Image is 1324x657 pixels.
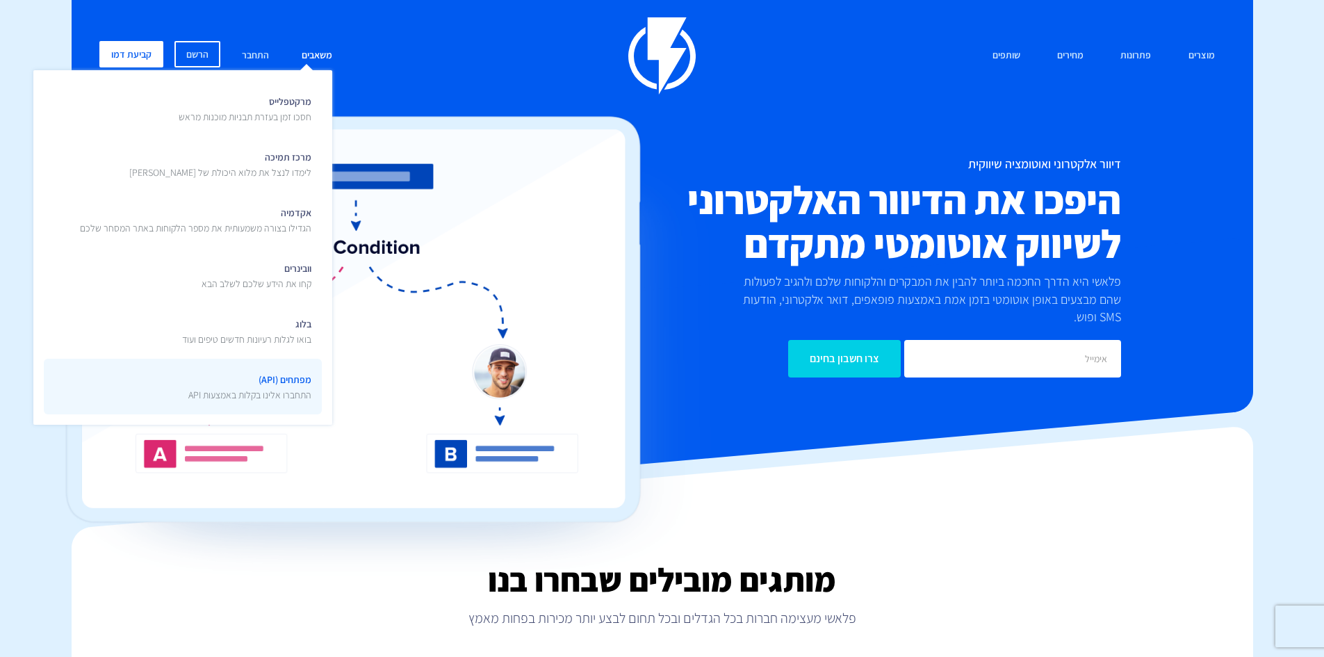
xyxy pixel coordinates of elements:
[44,136,322,192] a: מרכז תמיכהלימדו לנצל את מלוא היכולת של [PERSON_NAME]
[202,258,311,291] span: וובינרים
[579,178,1121,266] h2: היפכו את הדיוור האלקטרוני לשיווק אוטומטי מתקדם
[44,359,322,414] a: מפתחים (API)התחברו אלינו בקלות באמצעות API
[188,369,311,402] span: מפתחים (API)
[179,110,311,124] p: חסכו זמן בעזרת תבניות מוכנות מראש
[174,41,220,67] a: הרשם
[129,147,311,179] span: מרכז תמיכה
[182,314,311,346] span: בלוג
[182,332,311,346] p: בואו לגלות רעיונות חדשים טיפים ועוד
[579,157,1121,171] h1: דיוור אלקטרוני ואוטומציה שיווקית
[982,41,1031,71] a: שותפים
[188,388,311,402] p: התחברו אלינו בקלות באמצעות API
[291,41,343,71] a: משאבים
[1178,41,1225,71] a: מוצרים
[231,41,279,71] a: התחבר
[80,221,311,235] p: הגדילו בצורה משמעותית את מספר הלקוחות באתר המסחר שלכם
[202,277,311,291] p: קחו את הידע שלכם לשלב הבא
[1110,41,1161,71] a: פתרונות
[719,273,1121,326] p: פלאשי היא הדרך החכמה ביותר להבין את המבקרים והלקוחות שלכם ולהגיב לפעולות שהם מבצעים באופן אוטומטי...
[80,202,311,235] span: אקדמיה
[904,340,1121,378] input: אימייל
[179,91,311,124] span: מרקטפלייס
[72,608,1253,628] p: פלאשי מעצימה חברות בכל הגדלים ובכל תחום לבצע יותר מכירות בפחות מאמץ
[44,81,322,136] a: מרקטפלייסחסכו זמן בעזרת תבניות מוכנות מראש
[129,165,311,179] p: לימדו לנצל את מלוא היכולת של [PERSON_NAME]
[44,303,322,359] a: בלוגבואו לגלות רעיונות חדשים טיפים ועוד
[1047,41,1094,71] a: מחירים
[99,41,163,67] a: קביעת דמו
[44,192,322,248] a: אקדמיההגדילו בצורה משמעותית את מספר הלקוחות באתר המסחר שלכם
[44,248,322,303] a: וובינריםקחו את הידע שלכם לשלב הבא
[788,340,901,378] input: צרו חשבון בחינם
[72,562,1253,598] h2: מותגים מובילים שבחרו בנו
